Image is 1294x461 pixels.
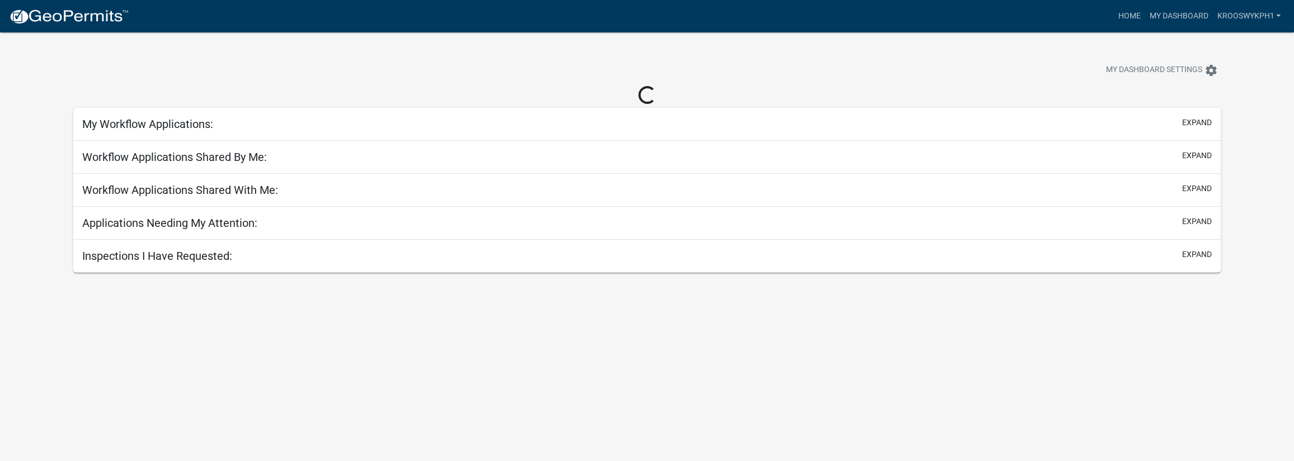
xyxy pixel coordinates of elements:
h5: Applications Needing My Attention: [82,216,257,230]
h5: Workflow Applications Shared With Me: [82,183,278,197]
span: My Dashboard Settings [1106,64,1202,77]
a: Home [1113,6,1145,27]
button: expand [1182,183,1212,194]
button: expand [1182,150,1212,161]
button: My Dashboard Settingssettings [1097,59,1227,81]
a: Krooswykph1 [1212,6,1285,27]
button: expand [1182,249,1212,260]
button: expand [1182,216,1212,227]
a: My Dashboard [1145,6,1212,27]
h5: Workflow Applications Shared By Me: [82,150,267,164]
button: expand [1182,117,1212,129]
h5: Inspections I Have Requested: [82,249,232,263]
h5: My Workflow Applications: [82,117,213,131]
i: settings [1204,64,1218,77]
